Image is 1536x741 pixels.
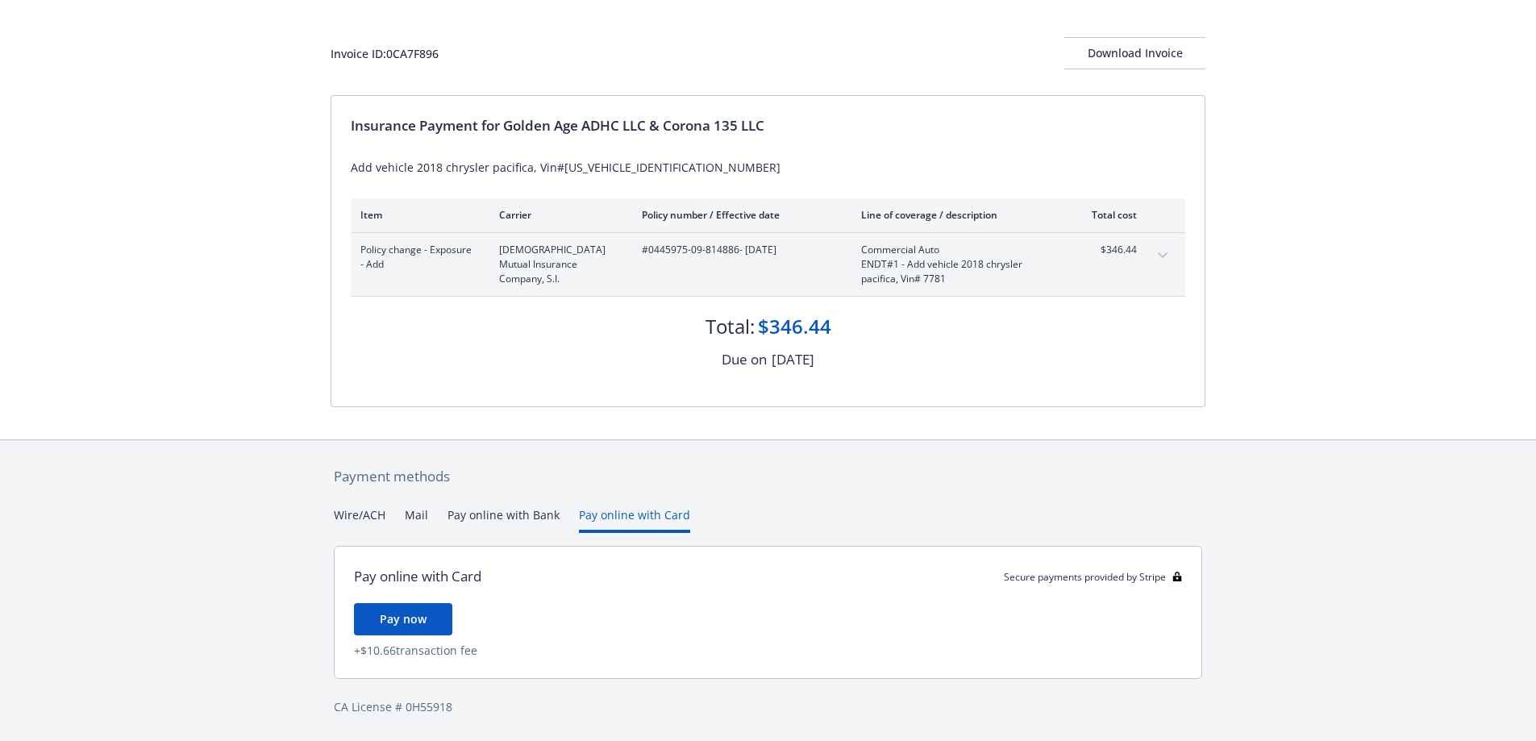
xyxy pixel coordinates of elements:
[861,257,1051,286] span: ENDT#1 - Add vehicle 2018 chrysler pacifica, Vin# 7781
[758,313,831,340] div: $346.44
[351,233,1185,296] div: Policy change - Exposure - Add[DEMOGRAPHIC_DATA] Mutual Insurance Company, S.I.#0445975-09-814886...
[1064,37,1205,69] button: Download Invoice
[772,349,814,370] div: [DATE]
[861,243,1051,257] span: Commercial Auto
[1064,38,1205,69] div: Download Invoice
[706,313,755,340] div: Total:
[331,45,439,62] div: Invoice ID: 0CA7F896
[861,208,1051,222] div: Line of coverage / description
[861,243,1051,286] span: Commercial AutoENDT#1 - Add vehicle 2018 chrysler pacifica, Vin# 7781
[1004,570,1182,584] div: Secure payments provided by Stripe
[405,506,428,533] button: Mail
[354,642,1182,659] div: + $10.66 transaction fee
[334,466,1202,487] div: Payment methods
[642,208,835,222] div: Policy number / Effective date
[360,208,473,222] div: Item
[447,506,560,533] button: Pay online with Bank
[380,611,427,627] span: Pay now
[722,349,767,370] div: Due on
[354,603,452,635] button: Pay now
[351,115,1185,136] div: Insurance Payment for Golden Age ADHC LLC & Corona 135 LLC
[499,243,616,286] span: [DEMOGRAPHIC_DATA] Mutual Insurance Company, S.I.
[1150,243,1176,269] button: expand content
[334,506,385,533] button: Wire/ACH
[1076,208,1137,222] div: Total cost
[579,506,690,533] button: Pay online with Card
[354,566,481,587] div: Pay online with Card
[642,243,835,257] span: #0445975-09-814886 - [DATE]
[1076,243,1137,257] span: $346.44
[360,243,473,272] span: Policy change - Exposure - Add
[334,698,1202,715] div: CA License # 0H55918
[499,208,616,222] div: Carrier
[351,159,1185,176] div: Add vehicle 2018 chrysler pacifica, Vin#[US_VEHICLE_IDENTIFICATION_NUMBER]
